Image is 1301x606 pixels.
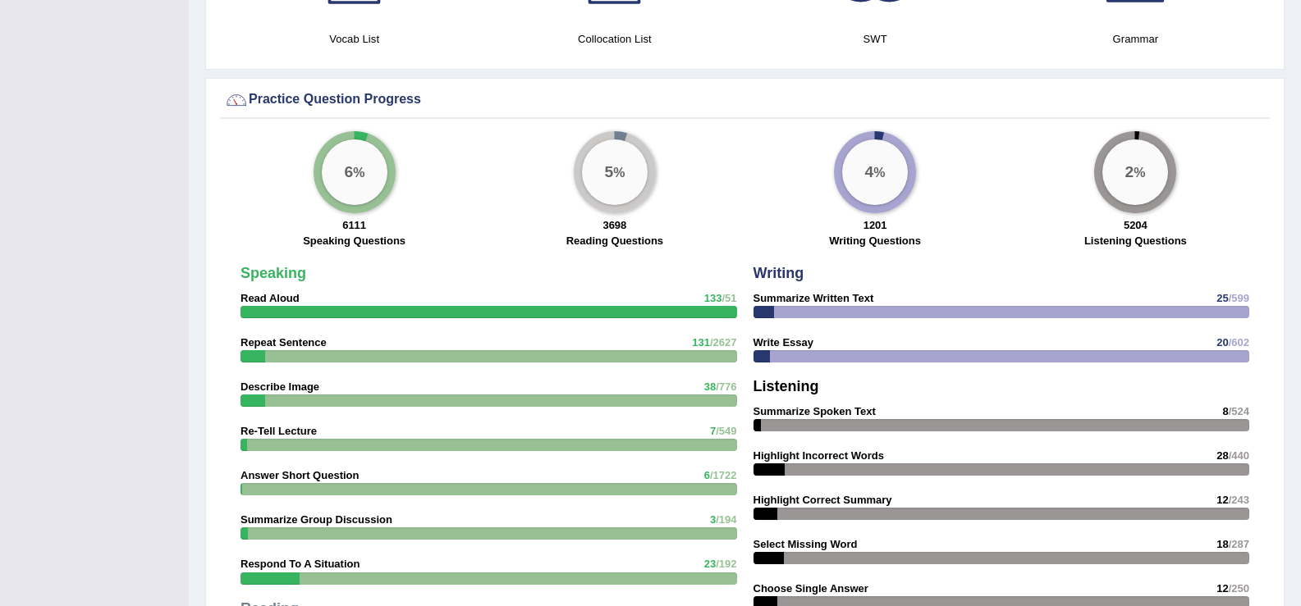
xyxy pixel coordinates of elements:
[1216,582,1228,595] span: 12
[754,378,819,394] strong: Listening
[241,469,359,481] strong: Answer Short Question
[1102,139,1168,205] div: %
[1124,219,1148,231] strong: 5204
[1084,233,1187,248] label: Listening Questions
[716,558,736,570] span: /192
[829,233,921,248] label: Writing Questions
[692,336,710,349] span: 131
[492,30,736,48] h4: Collocation List
[224,88,1266,112] div: Practice Question Progress
[241,265,306,281] strong: Speaking
[710,425,716,437] span: 7
[566,233,663,248] label: Reading Questions
[716,380,736,393] span: /776
[754,405,876,417] strong: Summarize Spoken Text
[754,538,858,550] strong: Select Missing Word
[1229,292,1249,304] span: /599
[1229,405,1249,417] span: /524
[241,380,319,393] strong: Describe Image
[1014,30,1257,48] h4: Grammar
[865,162,874,180] big: 4
[1216,449,1228,462] span: 28
[582,139,648,205] div: %
[604,162,613,180] big: 5
[704,380,716,393] span: 38
[602,219,626,231] strong: 3698
[754,336,813,349] strong: Write Essay
[241,336,327,349] strong: Repeat Sentence
[842,139,908,205] div: %
[710,336,737,349] span: /2627
[716,513,736,526] span: /194
[1229,582,1249,595] span: /250
[1229,494,1249,506] span: /243
[1229,449,1249,462] span: /440
[754,30,997,48] h4: SWT
[241,425,317,437] strong: Re-Tell Lecture
[1216,538,1228,550] span: 18
[241,558,360,570] strong: Respond To A Situation
[722,292,736,304] span: /51
[754,494,892,506] strong: Highlight Correct Summary
[1229,538,1249,550] span: /287
[1229,336,1249,349] span: /602
[754,582,868,595] strong: Choose Single Answer
[754,292,874,304] strong: Summarize Written Text
[1216,494,1228,506] span: 12
[344,162,353,180] big: 6
[1216,292,1228,304] span: 25
[232,30,476,48] h4: Vocab List
[754,449,884,462] strong: Highlight Incorrect Words
[704,292,722,304] span: 133
[704,558,716,570] span: 23
[303,233,405,248] label: Speaking Questions
[241,513,392,526] strong: Summarize Group Discussion
[754,265,804,281] strong: Writing
[322,139,387,205] div: %
[716,425,736,437] span: /549
[864,219,887,231] strong: 1201
[241,292,300,304] strong: Read Aloud
[342,219,366,231] strong: 6111
[1222,405,1228,417] span: 8
[710,513,716,526] span: 3
[1125,162,1134,180] big: 2
[710,469,737,481] span: /1722
[704,469,710,481] span: 6
[1216,336,1228,349] span: 20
